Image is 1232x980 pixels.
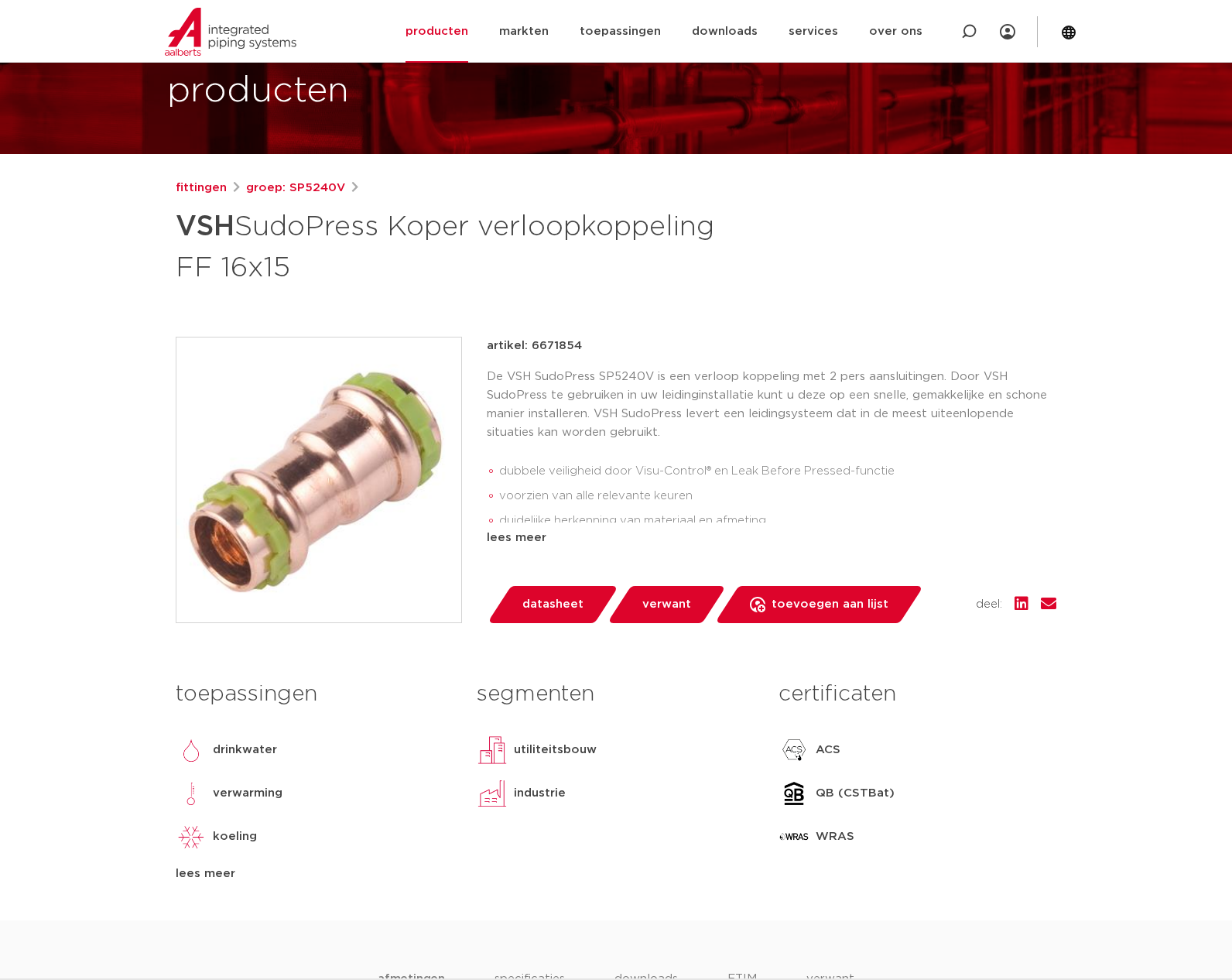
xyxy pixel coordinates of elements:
a: fittingen [176,179,227,197]
img: Product Image for VSH SudoPress Koper verloopkoppeling FF 16x15 [176,338,461,622]
li: voorzien van alle relevante keuren [499,484,1056,509]
span: datasheet [522,592,583,617]
p: QB (CSTBat) [816,784,895,803]
p: industrie [514,784,566,803]
div: lees meer [176,865,453,883]
p: De VSH SudoPress SP5240V is een verloop koppeling met 2 pers aansluitingen. Door VSH SudoPress te... [487,368,1056,442]
img: utiliteitsbouw [477,735,508,766]
span: deel: [976,595,1002,614]
h1: SudoPress Koper verloopkoppeling FF 16x15 [176,204,757,287]
h3: segmenten [477,679,755,710]
p: artikel: 6671854 [487,337,582,355]
a: verwant [607,586,726,623]
li: duidelijke herkenning van materiaal en afmeting [499,509,1056,533]
img: verwarming [176,778,207,809]
p: utiliteitsbouw [514,741,597,759]
strong: VSH [176,213,234,241]
img: industrie [477,778,508,809]
img: ACS [779,735,809,766]
h1: producten [167,67,349,116]
span: toevoegen aan lijst [772,592,888,617]
p: verwarming [213,784,282,803]
li: dubbele veiligheid door Visu-Control® en Leak Before Pressed-functie [499,459,1056,484]
a: datasheet [487,586,618,623]
img: WRAS [779,821,809,852]
p: ACS [816,741,840,759]
img: QB (CSTBat) [779,778,809,809]
span: verwant [642,592,691,617]
a: groep: SP5240V [246,179,345,197]
img: koeling [176,821,207,852]
img: drinkwater [176,735,207,766]
p: WRAS [816,828,854,846]
h3: toepassingen [176,679,453,710]
p: koeling [213,828,257,846]
p: drinkwater [213,741,277,759]
h3: certificaten [779,679,1056,710]
div: lees meer [487,529,1056,547]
